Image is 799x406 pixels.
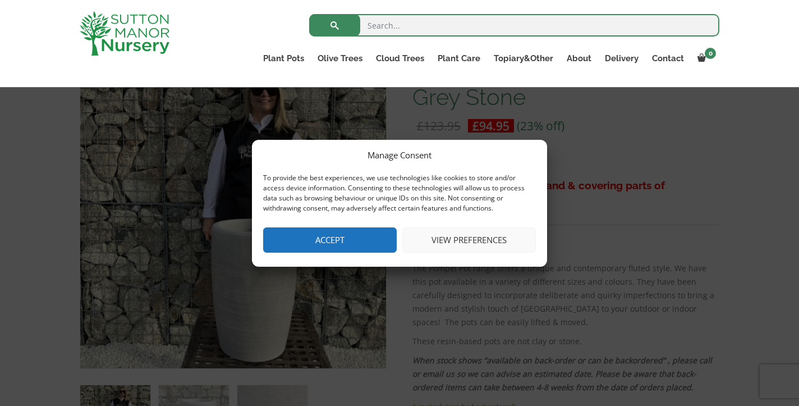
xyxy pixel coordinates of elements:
img: logo [80,11,169,56]
a: About [560,51,598,66]
input: Search... [309,14,719,37]
a: Topiary&Other [487,51,560,66]
a: Plant Pots [256,51,311,66]
button: Accept [263,227,397,253]
a: Delivery [598,51,645,66]
span: 0 [705,48,716,59]
a: Plant Care [431,51,487,66]
a: Cloud Trees [369,51,431,66]
a: Contact [645,51,691,66]
a: Olive Trees [311,51,369,66]
div: Manage Consent [368,148,431,162]
button: View preferences [402,227,536,253]
div: To provide the best experiences, we use technologies like cookies to store and/or access device i... [263,173,535,213]
a: 0 [691,51,719,66]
